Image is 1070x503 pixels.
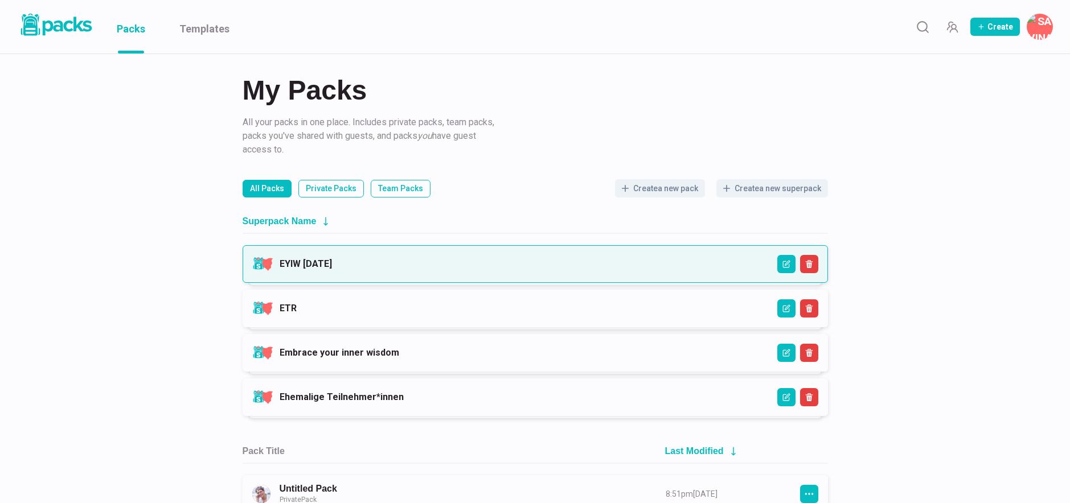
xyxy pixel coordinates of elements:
[243,116,499,156] p: All your packs in one place. Includes private packs, team packs, packs you've shared with guests,...
[17,11,94,38] img: Packs logo
[716,179,828,197] button: Createa new superpack
[17,11,94,42] a: Packs logo
[1027,14,1053,40] button: Savina Tilmann
[800,255,818,273] button: Delete Superpack
[800,388,818,406] button: Delete Superpack
[243,216,317,226] h2: Superpack Name
[243,446,285,456] h2: Pack Title
[250,183,284,195] p: All Packs
[777,344,796,362] button: Edit
[941,15,964,38] button: Manage Team Invites
[800,299,818,318] button: Delete Superpack
[665,446,724,456] h2: Last Modified
[777,255,796,273] button: Edit
[970,18,1020,36] button: Create Pack
[417,130,432,141] i: you
[615,179,705,197] button: Createa new pack
[777,299,796,318] button: Edit
[243,77,828,104] h2: My Packs
[911,15,934,38] button: Search
[306,183,356,195] p: Private Packs
[378,183,423,195] p: Team Packs
[800,344,818,362] button: Delete Superpack
[777,388,796,406] button: Edit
